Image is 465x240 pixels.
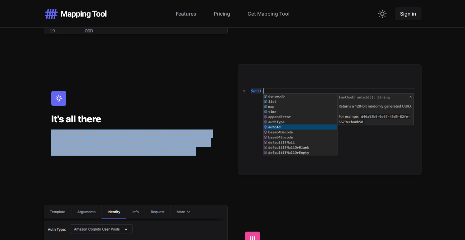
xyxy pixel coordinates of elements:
img: It's all there [238,64,421,175]
a: Get Mapping Tool [248,10,289,17]
h3: It's all there [51,113,220,125]
nav: Global [44,7,422,20]
a: Features [176,10,196,17]
a: Pricing [214,10,230,17]
a: Sign in [395,7,422,20]
img: Mapping Tool [44,8,107,20]
p: Code completion, documentation, snippets, parameter hints. Covering VTL, AWS-specific context/uti... [51,129,220,156]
